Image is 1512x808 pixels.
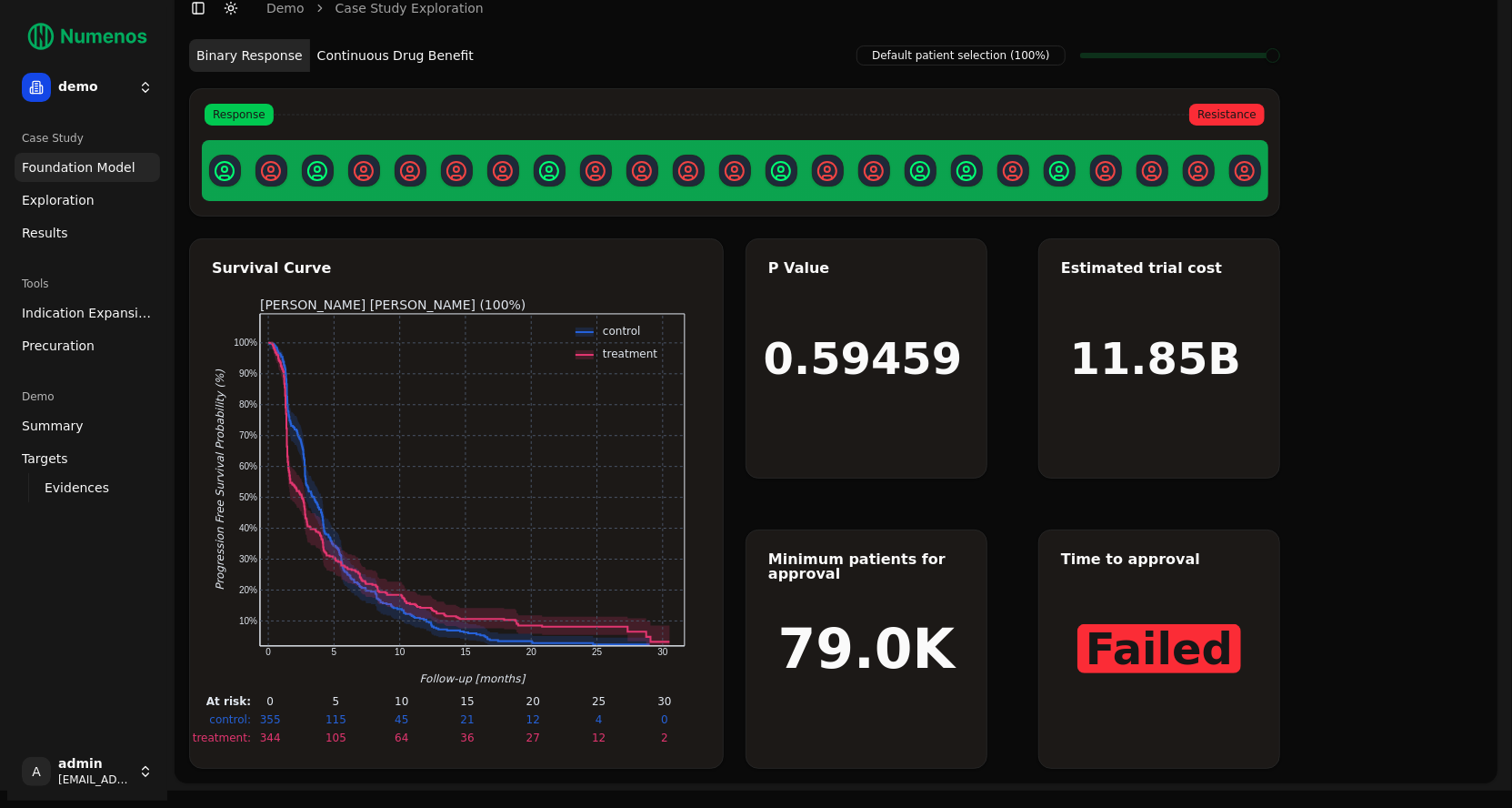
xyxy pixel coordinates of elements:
[764,337,963,380] h1: 0.59459
[205,104,274,126] span: Response
[45,479,109,497] span: Evidences
[15,750,160,793] button: Aadmin[EMAIL_ADDRESS]
[239,554,257,564] text: 30%
[460,732,474,744] text: 36
[22,417,84,435] span: Summary
[37,475,138,500] a: Evidences
[22,757,51,786] span: A
[22,224,68,242] span: Results
[460,647,471,657] text: 15
[395,732,408,744] text: 64
[310,39,481,72] button: Continuous Drug Benefit
[395,713,408,726] text: 45
[526,713,540,726] text: 12
[1189,104,1265,126] span: Resistance
[460,695,474,708] text: 15
[234,338,257,348] text: 100%
[325,713,346,726] text: 115
[260,732,281,744] text: 344
[15,218,160,247] a: Results
[206,695,251,708] text: At risk:
[15,411,160,440] a: Summary
[15,298,160,328] a: Indication Expansion
[58,773,131,787] span: [EMAIL_ADDRESS]
[214,369,226,591] text: Progression Free Survival Probability (%)
[260,713,281,726] text: 355
[1070,337,1241,380] h1: 11.85B
[460,713,474,726] text: 21
[592,732,606,744] text: 12
[265,647,271,657] text: 0
[22,158,135,177] span: Foundation Model
[395,647,406,657] text: 10
[15,66,160,109] button: demo
[15,153,160,182] a: Foundation Model
[193,732,251,744] text: treatment:
[592,647,603,657] text: 25
[15,444,160,473] a: Targets
[657,695,671,708] text: 30
[661,732,668,744] text: 2
[239,492,257,502] text: 50%
[239,585,257,595] text: 20%
[212,261,701,276] div: Survival Curve
[333,695,340,708] text: 5
[239,430,257,440] text: 70%
[325,732,346,744] text: 105
[260,298,526,312] text: [PERSON_NAME] [PERSON_NAME] (100%)
[239,461,257,471] text: 60%
[239,369,257,379] text: 90%
[661,713,668,726] text: 0
[592,695,606,708] text: 25
[526,695,540,708] text: 20
[239,399,257,409] text: 80%
[58,756,131,773] span: admin
[239,616,257,626] text: 10%
[420,672,526,685] text: Follow-up [months]
[15,269,160,298] div: Tools
[15,382,160,411] div: Demo
[189,39,310,72] button: Binary Response
[526,647,537,657] text: 20
[603,325,641,338] text: control
[15,331,160,360] a: Precuration
[603,348,657,360] text: treatment
[657,647,668,657] text: 30
[15,186,160,215] a: Exploration
[395,695,408,708] text: 10
[22,191,95,209] span: Exploration
[526,732,540,744] text: 27
[22,449,68,468] span: Targets
[15,15,160,58] img: Numenos
[266,695,274,708] text: 0
[22,304,153,322] span: Indication Expansion
[1077,624,1241,673] span: Failed
[15,124,160,153] div: Case Study
[239,523,257,533] text: 40%
[22,337,95,355] span: Precuration
[856,45,1066,66] span: Default patient selection (100%)
[332,647,337,657] text: 5
[209,713,251,726] text: control:
[596,713,603,726] text: 4
[778,621,956,676] h1: 79.0K
[58,79,131,96] span: demo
